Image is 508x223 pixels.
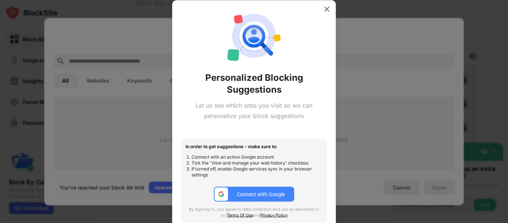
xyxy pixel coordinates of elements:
div: Personalized Blocking Suggestions [181,71,327,95]
div: Let us see which sites you visit so we can personalize your block suggestions [181,100,327,121]
li: If turned off, enable Google services sync in your browser settings [192,166,322,178]
div: In order to get suggestions - make sure to: [186,144,322,150]
img: personal-suggestions.svg [227,9,281,63]
li: Connect with an active Google account [192,154,322,160]
span: and [253,213,260,218]
span: By signing in, you agree to data collection and use as described in our [189,207,319,218]
li: Tick the 'View and manage your web history' checkbox [192,160,322,166]
div: Connect with Google [237,191,285,197]
a: Privacy Policy [260,213,287,218]
a: Terms Of Use [227,213,253,218]
button: google-icConnect with Google [214,187,294,202]
img: google-ic [218,191,225,198]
